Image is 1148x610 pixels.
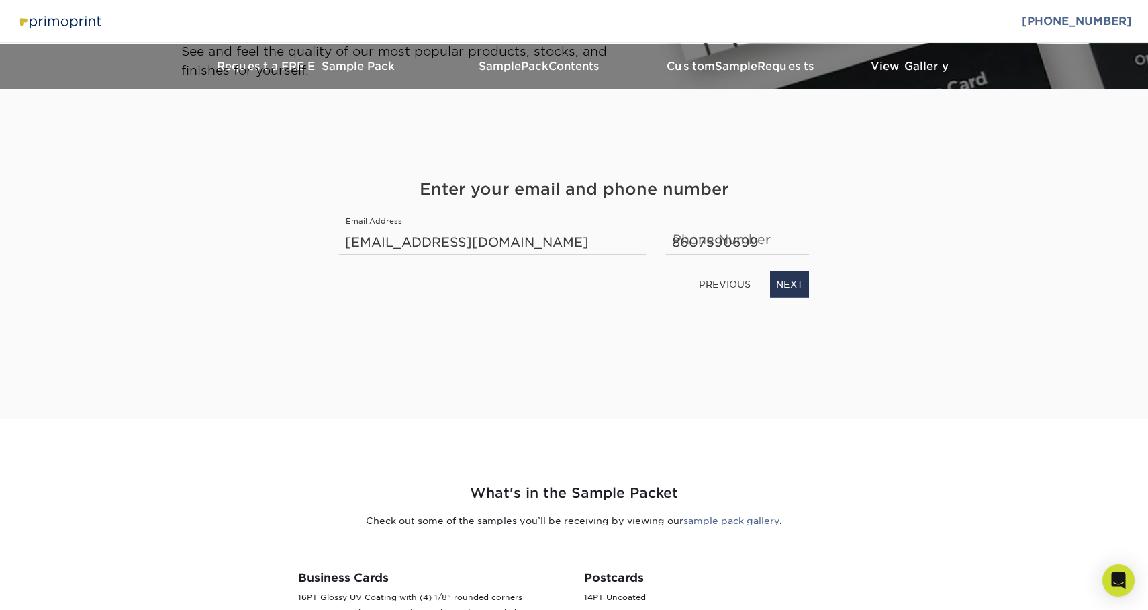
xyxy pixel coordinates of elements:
[181,483,967,504] h2: What's in the Sample Packet
[715,60,757,73] span: Sample
[171,60,440,73] h3: Request a FREE Sample Pack
[1022,15,1132,28] a: [PHONE_NUMBER]
[641,44,843,89] a: CustomSampleRequests
[181,42,641,79] p: See and feel the quality of our most popular products, stocks, and finishes for yourself.
[641,60,843,73] h3: Custom Requests
[584,571,850,584] h3: Postcards
[683,515,779,526] a: sample pack gallery
[171,44,440,89] a: Request a FREE Sample Pack
[1102,564,1135,597] div: Open Intercom Messenger
[181,514,967,527] p: Check out some of the samples you’ll be receiving by viewing our .
[843,44,977,89] a: View Gallery
[298,571,564,584] h3: Business Cards
[770,271,809,297] a: NEXT
[16,12,103,31] img: Primoprint
[339,177,809,202] h4: Enter your email and phone number
[843,60,977,73] h3: View Gallery
[693,273,756,295] a: PREVIOUS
